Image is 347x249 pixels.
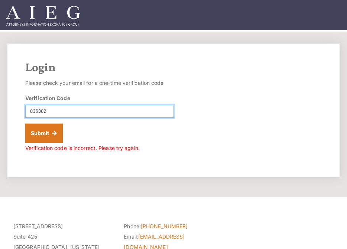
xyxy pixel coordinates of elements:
[25,145,140,151] span: Verification code is incorrect. Please try again.
[25,124,63,143] button: Submit
[6,6,80,26] img: Attorneys Information Exchange Group
[141,223,188,229] a: [PHONE_NUMBER]
[25,94,70,102] label: Verification Code
[25,61,322,75] h2: Login
[25,78,174,88] p: Please check your email for a one-time verification code
[124,221,223,232] li: Phone:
